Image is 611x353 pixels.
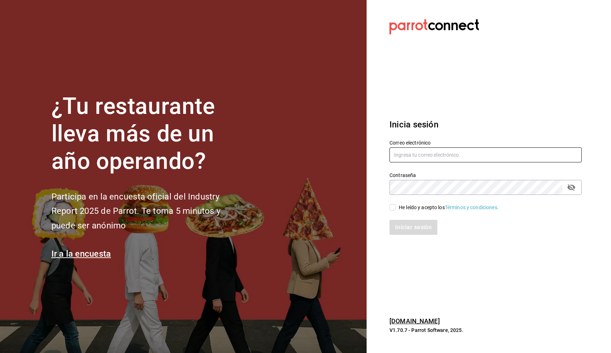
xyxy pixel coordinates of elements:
h2: Participa en la encuesta oficial del Industry Report 2025 de Parrot. Te toma 5 minutos y puede se... [51,190,244,233]
label: Correo electrónico [389,140,582,145]
a: [DOMAIN_NAME] [389,317,440,325]
div: He leído y acepto los [399,204,499,211]
button: passwordField [565,181,577,193]
a: Términos y condiciones. [445,205,499,210]
label: Contraseña [389,173,582,178]
input: Ingresa tu correo electrónico [389,147,582,162]
a: Ir a la encuesta [51,249,111,259]
h3: Inicia sesión [389,118,582,131]
p: V1.70.7 - Parrot Software, 2025. [389,327,582,334]
h1: ¿Tu restaurante lleva más de un año operando? [51,93,244,175]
